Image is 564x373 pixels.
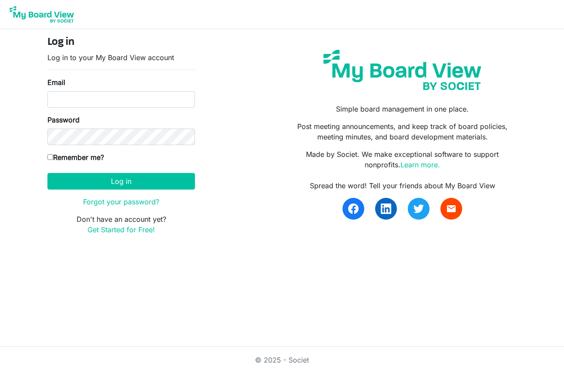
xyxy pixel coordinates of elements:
h4: Log in [47,36,195,49]
a: Learn more. [400,160,440,169]
img: my-board-view-societ.svg [317,43,488,97]
img: twitter.svg [413,203,424,214]
p: Simple board management in one place. [289,104,517,114]
label: Remember me? [47,152,104,163]
p: Don't have an account yet? [47,214,195,235]
p: Log in to your My Board View account [47,52,195,63]
div: Spread the word! Tell your friends about My Board View [289,180,517,191]
p: Made by Societ. We make exceptional software to support nonprofits. [289,149,517,170]
button: Log in [47,173,195,190]
img: My Board View Logo [7,3,77,25]
img: linkedin.svg [381,203,391,214]
a: Get Started for Free! [87,225,155,234]
span: email [446,203,457,214]
p: Post meeting announcements, and keep track of board policies, meeting minutes, and board developm... [289,121,517,142]
img: facebook.svg [348,203,359,214]
input: Remember me? [47,154,53,160]
label: Email [47,77,65,88]
a: © 2025 - Societ [255,356,309,364]
label: Password [47,115,80,125]
a: email [440,198,462,220]
a: Forgot your password? [83,197,159,206]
